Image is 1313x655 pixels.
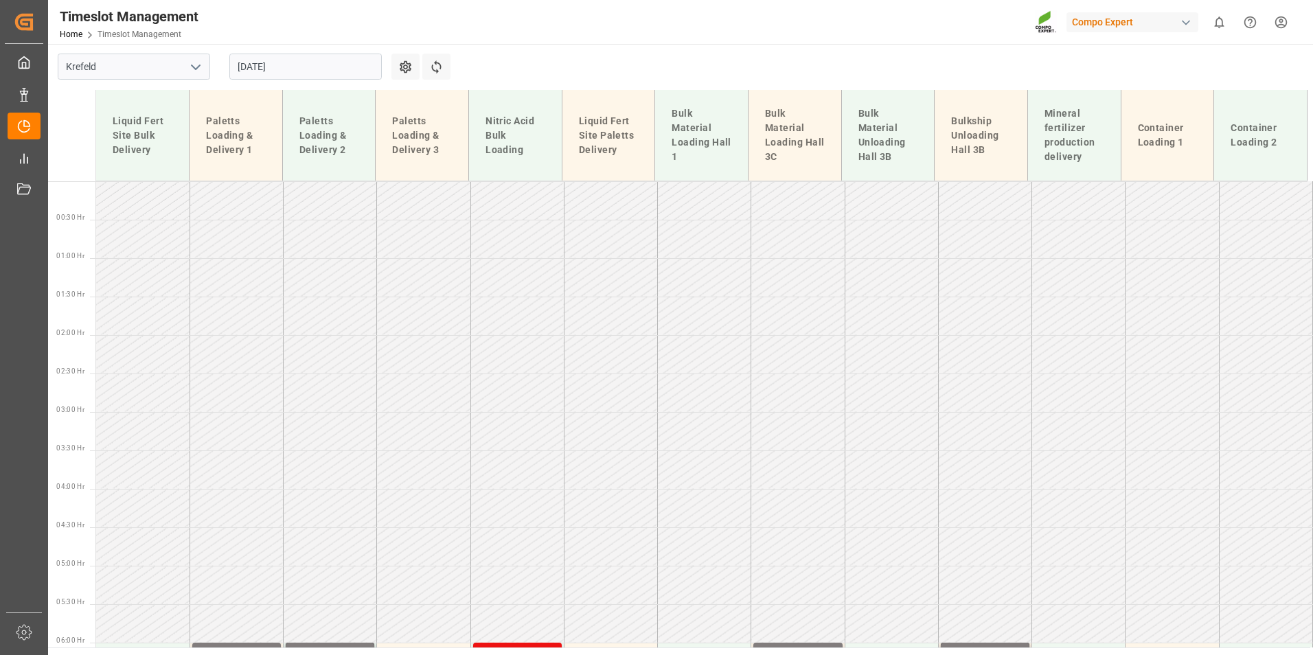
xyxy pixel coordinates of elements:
[56,406,84,413] span: 03:00 Hr
[294,108,365,163] div: Paletts Loading & Delivery 2
[56,598,84,606] span: 05:30 Hr
[56,521,84,529] span: 04:30 Hr
[56,252,84,260] span: 01:00 Hr
[1066,9,1204,35] button: Compo Expert
[107,108,178,163] div: Liquid Fert Site Bulk Delivery
[1035,10,1057,34] img: Screenshot%202023-09-29%20at%2010.02.21.png_1712312052.png
[56,560,84,567] span: 05:00 Hr
[56,329,84,336] span: 02:00 Hr
[56,290,84,298] span: 01:30 Hr
[1039,101,1110,170] div: Mineral fertilizer production delivery
[573,108,644,163] div: Liquid Fert Site Paletts Delivery
[1066,12,1198,32] div: Compo Expert
[666,101,737,170] div: Bulk Material Loading Hall 1
[853,101,924,170] div: Bulk Material Unloading Hall 3B
[229,54,382,80] input: DD.MM.YYYY
[60,30,82,39] a: Home
[1225,115,1296,155] div: Container Loading 2
[56,636,84,644] span: 06:00 Hr
[56,214,84,221] span: 00:30 Hr
[1204,7,1235,38] button: show 0 new notifications
[185,56,205,78] button: open menu
[60,6,198,27] div: Timeslot Management
[58,54,210,80] input: Type to search/select
[480,108,551,163] div: Nitric Acid Bulk Loading
[1132,115,1203,155] div: Container Loading 1
[56,444,84,452] span: 03:30 Hr
[946,108,1016,163] div: Bulkship Unloading Hall 3B
[760,101,830,170] div: Bulk Material Loading Hall 3C
[56,367,84,375] span: 02:30 Hr
[1235,7,1266,38] button: Help Center
[56,483,84,490] span: 04:00 Hr
[201,108,271,163] div: Paletts Loading & Delivery 1
[387,108,457,163] div: Paletts Loading & Delivery 3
